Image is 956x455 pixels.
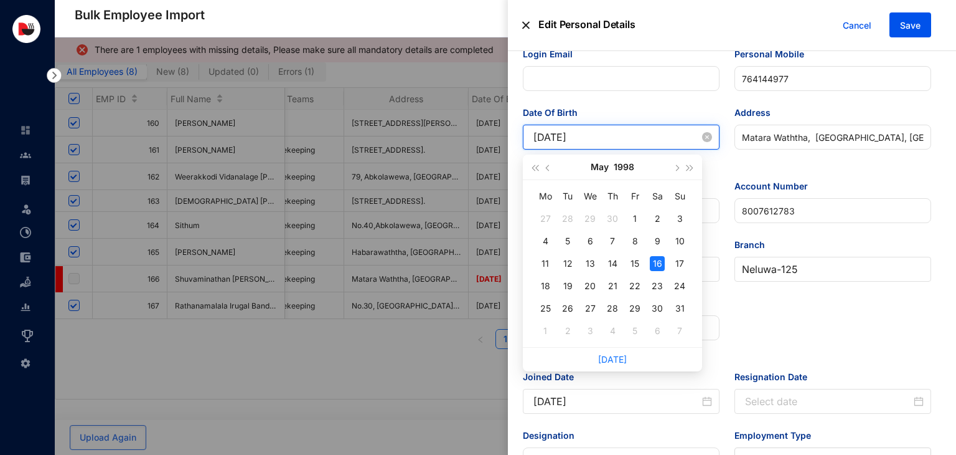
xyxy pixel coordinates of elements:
[734,180,817,193] label: Account Number
[650,323,665,338] div: 6
[734,106,779,120] label: Address
[702,132,712,142] span: close-circle
[523,429,583,443] label: Designation
[627,256,642,271] div: 15
[843,19,871,32] span: Cancel
[556,297,579,320] td: 1998-05-26
[889,12,931,37] button: Save
[583,279,597,294] div: 20
[672,323,687,338] div: 7
[650,211,665,226] div: 2
[534,230,556,252] td: 1998-05-04
[646,275,668,297] td: 1998-05-23
[560,279,575,294] div: 19
[20,328,35,343] img: award_outlined.f30b2bda3bf6ea1bf3dd.svg
[646,208,668,230] td: 1998-05-02
[605,323,620,338] div: 4
[560,301,575,316] div: 26
[583,234,597,249] div: 6
[20,302,31,313] img: report-unselected.e6a6b4230fc7da01f883.svg
[20,227,31,238] img: time-attendance-unselected.8aad090b53826881fffb.svg
[20,203,32,215] img: leave-unselected.2934df6273408c3f84d9.svg
[530,12,635,38] p: Edit Personal Details
[734,370,816,384] label: Resignation Date
[47,68,62,83] img: nav-icon-right.af6afadce00d159da59955279c43614e.svg
[672,256,687,271] div: 17
[538,301,553,316] div: 25
[646,230,668,252] td: 1998-05-09
[624,252,646,275] td: 1998-05-15
[560,323,575,338] div: 2
[734,238,774,252] label: Branch
[672,211,687,226] div: 3
[627,234,642,249] div: 8
[646,252,668,275] td: 1998-05-16
[556,275,579,297] td: 1998-05-19
[734,429,820,443] label: Employment Type
[624,230,646,252] td: 1998-05-08
[646,297,668,320] td: 1998-05-30
[538,234,553,249] div: 4
[579,185,601,208] th: We
[627,211,642,226] div: 1
[579,252,601,275] td: 1998-05-13
[833,13,881,38] button: Cancel
[534,185,556,208] th: Mo
[560,234,575,249] div: 5
[672,234,687,249] div: 10
[20,150,31,161] img: people-unselected.118708e94b43a90eceab.svg
[624,297,646,320] td: 1998-05-29
[75,6,205,24] p: Bulk Employee Import
[734,66,931,91] input: Personal Mobile
[20,358,31,369] img: settings-unselected.1febfda315e6e19643a1.svg
[579,320,601,342] td: 1998-06-03
[583,211,597,226] div: 29
[646,320,668,342] td: 1998-06-06
[591,155,609,180] button: May
[742,257,924,281] span: Neluwa - 125
[650,256,665,271] div: 16
[601,230,624,252] td: 1998-05-07
[20,252,31,263] img: expense-unselected.2edcf0507c847f3e9e96.svg
[668,320,691,342] td: 1998-06-07
[650,279,665,294] div: 23
[533,130,700,145] input: Date Of Birth
[605,279,620,294] div: 21
[10,118,40,143] li: Home
[601,208,624,230] td: 1998-04-30
[534,275,556,297] td: 1998-05-18
[627,279,642,294] div: 22
[533,394,700,409] input: Joined Date
[672,279,687,294] div: 24
[20,175,31,186] img: payroll-unselected.b590312f920e76f0c668.svg
[560,256,575,271] div: 12
[523,66,719,91] input: Login Email
[650,301,665,316] div: 30
[523,106,586,120] label: Date Of Birth
[583,323,597,338] div: 3
[605,256,620,271] div: 14
[583,256,597,271] div: 13
[601,185,624,208] th: Th
[523,165,931,180] p: Bank Details
[745,394,911,409] input: Resignation Date
[605,301,620,316] div: 28
[534,320,556,342] td: 1998-06-01
[624,320,646,342] td: 1998-06-05
[20,277,31,288] img: loan-unselected.d74d20a04637f2d15ab5.svg
[668,208,691,230] td: 1998-05-03
[556,208,579,230] td: 1998-04-28
[523,355,931,370] p: Employment Details
[10,295,40,320] li: Reports
[668,185,691,208] th: Su
[579,230,601,252] td: 1998-05-06
[627,323,642,338] div: 5
[538,211,553,226] div: 27
[900,19,921,32] span: Save
[672,301,687,316] div: 31
[522,12,530,38] img: alert-close.705d39777261943dbfef1c6d96092794.svg
[538,256,553,271] div: 11
[668,230,691,252] td: 1998-05-10
[579,208,601,230] td: 1998-04-29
